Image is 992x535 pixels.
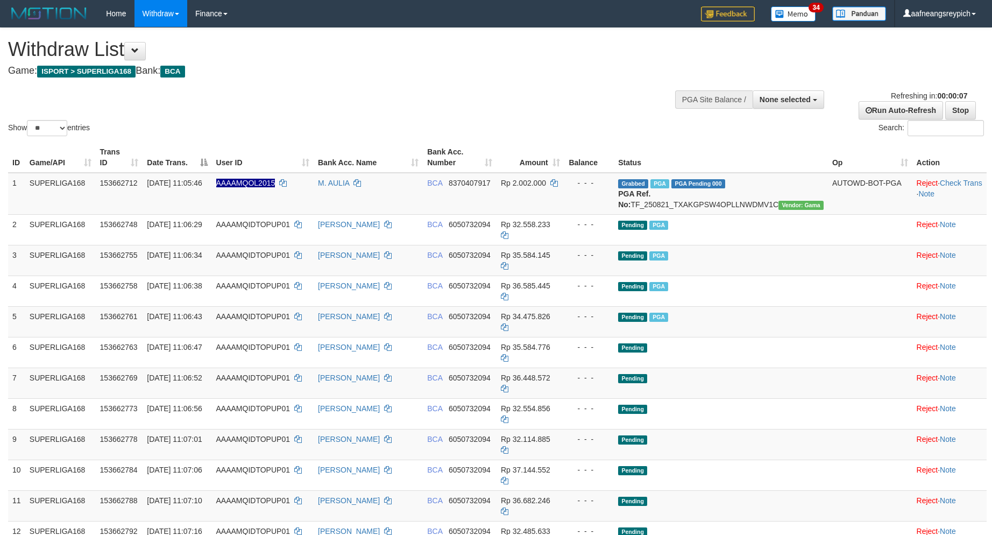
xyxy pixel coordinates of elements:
span: BCA [427,343,442,351]
span: [DATE] 11:06:34 [147,251,202,259]
td: 6 [8,337,25,368]
span: AAAAMQIDTOPUP01 [216,343,290,351]
span: Pending [618,374,647,383]
span: Copy 6050732094 to clipboard [449,281,491,290]
a: Reject [917,343,938,351]
span: Copy 8370407917 to clipboard [449,179,491,187]
span: Rp 36.682.246 [501,496,550,505]
span: Copy 6050732094 to clipboard [449,312,491,321]
a: Note [940,343,956,351]
td: · [912,276,987,306]
a: [PERSON_NAME] [318,343,380,351]
a: Note [940,281,956,290]
span: 153662748 [100,220,138,229]
th: Bank Acc. Number: activate to sort column ascending [423,142,497,173]
span: Copy 6050732094 to clipboard [449,343,491,351]
span: Pending [618,251,647,261]
span: BCA [160,66,185,78]
a: [PERSON_NAME] [318,220,380,229]
span: BCA [427,435,442,444]
th: Status [614,142,828,173]
span: Pending [618,313,647,322]
span: AAAAMQIDTOPUP01 [216,251,290,259]
td: 7 [8,368,25,398]
a: Reject [917,435,938,444]
span: 153662758 [100,281,138,290]
span: Rp 37.144.552 [501,466,550,474]
a: [PERSON_NAME] [318,466,380,474]
span: Copy 6050732094 to clipboard [449,374,491,382]
td: 9 [8,429,25,460]
a: Reject [917,179,938,187]
td: SUPERLIGA168 [25,460,96,490]
td: · [912,368,987,398]
td: SUPERLIGA168 [25,429,96,460]
a: Note [940,374,956,382]
span: BCA [427,251,442,259]
span: PGA Pending [671,179,725,188]
span: BCA [427,312,442,321]
span: Pending [618,343,647,353]
a: [PERSON_NAME] [318,496,380,505]
span: 153662784 [100,466,138,474]
a: Note [918,189,934,198]
td: 3 [8,245,25,276]
a: Reject [917,466,938,474]
td: · [912,460,987,490]
span: Rp 32.558.233 [501,220,550,229]
span: None selected [760,95,811,104]
span: BCA [427,496,442,505]
td: 4 [8,276,25,306]
input: Search: [908,120,984,136]
td: 10 [8,460,25,490]
div: - - - [569,372,610,383]
td: SUPERLIGA168 [25,276,96,306]
span: BCA [427,466,442,474]
span: 153662761 [100,312,138,321]
a: [PERSON_NAME] [318,251,380,259]
span: Rp 32.114.885 [501,435,550,444]
h1: Withdraw List [8,39,650,60]
th: User ID: activate to sort column ascending [212,142,314,173]
a: Reject [917,312,938,321]
a: Reject [917,404,938,413]
div: - - - [569,280,610,291]
a: [PERSON_NAME] [318,312,380,321]
td: · [912,337,987,368]
div: - - - [569,434,610,445]
span: 153662778 [100,435,138,444]
span: [DATE] 11:06:56 [147,404,202,413]
span: Rp 34.475.826 [501,312,550,321]
span: Pending [618,497,647,506]
a: Reject [917,220,938,229]
span: Marked by aafmaster [649,282,668,291]
td: SUPERLIGA168 [25,337,96,368]
span: [DATE] 11:07:01 [147,435,202,444]
span: Copy 6050732094 to clipboard [449,435,491,444]
td: SUPERLIGA168 [25,245,96,276]
img: Button%20Memo.svg [771,6,816,22]
td: SUPERLIGA168 [25,398,96,429]
span: Vendor URL: https://trx31.1velocity.biz [778,201,824,210]
div: - - - [569,219,610,230]
span: 153662773 [100,404,138,413]
span: AAAAMQIDTOPUP01 [216,312,290,321]
select: Showentries [27,120,67,136]
span: [DATE] 11:06:38 [147,281,202,290]
span: AAAAMQIDTOPUP01 [216,404,290,413]
span: BCA [427,374,442,382]
span: Rp 2.002.000 [501,179,546,187]
td: SUPERLIGA168 [25,214,96,245]
span: Copy 6050732094 to clipboard [449,404,491,413]
td: SUPERLIGA168 [25,306,96,337]
td: · [912,429,987,460]
span: ISPORT > SUPERLIGA168 [37,66,136,78]
div: - - - [569,311,610,322]
a: M. AULIA [318,179,349,187]
th: Game/API: activate to sort column ascending [25,142,96,173]
td: 2 [8,214,25,245]
span: Copy 6050732094 to clipboard [449,466,491,474]
span: Pending [618,435,647,445]
a: Note [940,404,956,413]
span: Pending [618,221,647,230]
